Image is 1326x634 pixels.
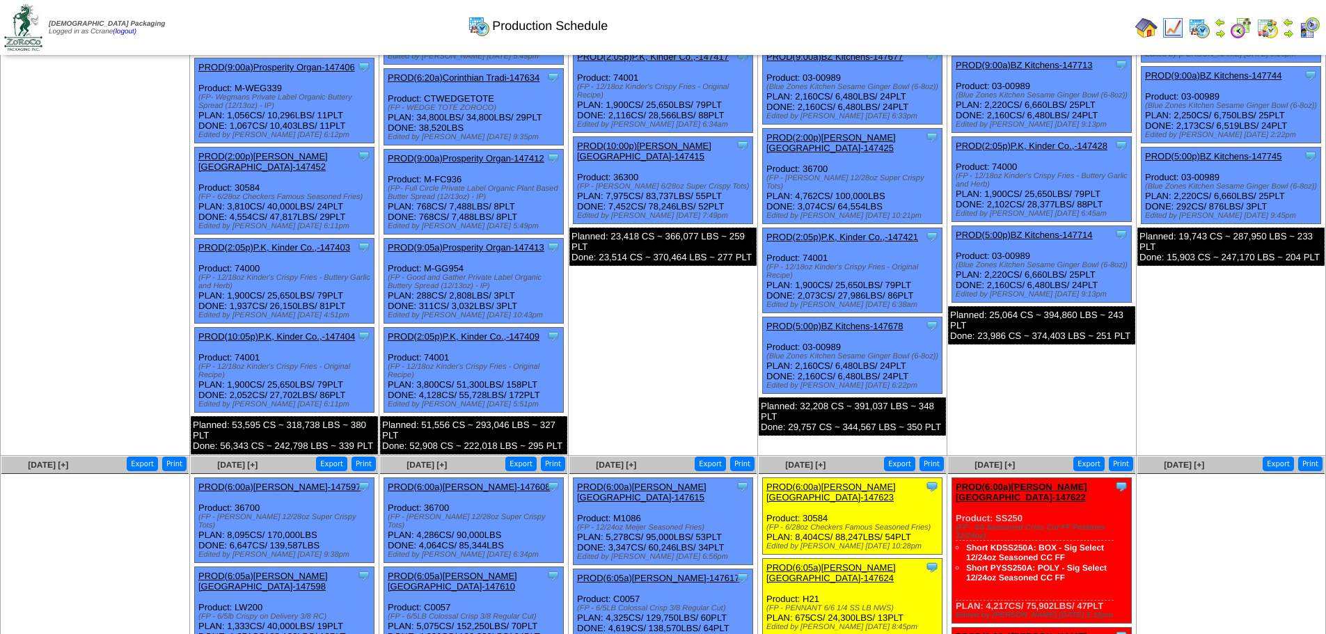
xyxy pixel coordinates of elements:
div: Product: M-FC936 PLAN: 768CS / 7,488LBS / 8PLT DONE: 768CS / 7,488LBS / 8PLT [384,150,564,235]
div: Planned: 53,595 CS ~ 318,738 LBS ~ 380 PLT Done: 56,343 CS ~ 242,798 LBS ~ 339 PLT [191,416,378,454]
a: PROD(6:05a)[PERSON_NAME][GEOGRAPHIC_DATA]-147610 [388,571,517,592]
div: Product: 36700 PLAN: 4,286CS / 90,000LBS DONE: 4,064CS / 85,344LBS [384,478,564,563]
div: Edited by [PERSON_NAME] [DATE] 9:13pm [956,290,1131,299]
img: Tooltip [1114,138,1128,152]
button: Export [505,457,537,471]
div: Edited by [PERSON_NAME] [DATE] 5:18pm [956,611,1131,619]
button: Export [1073,457,1105,471]
button: Export [127,457,158,471]
img: zoroco-logo-small.webp [4,4,42,51]
img: Tooltip [357,240,371,254]
div: Edited by [PERSON_NAME] [DATE] 5:49pm [388,222,563,230]
a: PROD(9:00a)BZ Kitchens-147713 [956,60,1093,70]
div: (FP - WEDGE TOTE ZOROCO) [388,104,563,112]
span: [DATE] [+] [28,460,68,470]
div: Edited by [PERSON_NAME] [DATE] 8:45pm [766,623,942,631]
div: Product: 74001 PLAN: 1,900CS / 25,650LBS / 79PLT DONE: 2,052CS / 27,702LBS / 86PLT [195,328,374,413]
a: PROD(9:05a)Prosperity Organ-147413 [388,242,544,253]
div: (FP - 12/18oz Kinder's Crispy Fries - Original Recipe) [577,83,752,100]
div: (Blue Zones Kitchen Sesame Ginger Bowl (6-8oz)) [956,91,1131,100]
div: Product: 30584 PLAN: 8,404CS / 88,247LBS / 54PLT [763,478,942,555]
div: (FP- Full Circle Private Label Organic Plant Based Butter Spread (12/13oz) - IP) [388,184,563,201]
div: Edited by [PERSON_NAME] [DATE] 9:13pm [956,120,1131,129]
div: Product: 74001 PLAN: 1,900CS / 25,650LBS / 79PLT DONE: 2,116CS / 28,566LBS / 88PLT [574,48,753,133]
button: Print [1298,457,1323,471]
a: PROD(10:00p)[PERSON_NAME][GEOGRAPHIC_DATA]-147415 [577,141,711,161]
img: Tooltip [925,560,939,574]
button: Print [1109,457,1133,471]
img: Tooltip [925,480,939,493]
div: Product: 36300 PLAN: 7,975CS / 83,737LBS / 55PLT DONE: 7,452CS / 78,246LBS / 52PLT [574,137,753,224]
div: Edited by [PERSON_NAME] [DATE] 6:56pm [577,553,752,561]
div: (FP - 12/18oz Kinder's Crispy Fries - Original Recipe) [766,263,942,280]
div: Product: 36700 PLAN: 4,762CS / 100,000LBS DONE: 3,074CS / 64,554LBS [763,129,942,224]
div: Edited by [PERSON_NAME] [DATE] 6:11pm [198,400,374,409]
img: Tooltip [1114,228,1128,241]
img: home.gif [1135,17,1158,39]
a: PROD(9:00a)BZ Kitchens-147744 [1145,70,1282,81]
div: (FP - 12/18oz Kinder's Crispy Fries - Buttery Garlic and Herb) [956,172,1131,189]
div: Edited by [PERSON_NAME] [DATE] 9:35pm [388,133,563,141]
img: Tooltip [357,149,371,163]
a: PROD(6:00a)[PERSON_NAME]-147597 [198,482,361,492]
button: Export [1263,457,1294,471]
div: Edited by [PERSON_NAME] [DATE] 6:33pm [766,112,942,120]
img: arrowright.gif [1283,28,1294,39]
a: PROD(5:00p)BZ Kitchens-147745 [1145,151,1282,161]
div: (FP - 6/5LB Colossal Crisp 3/8 Regular Cut) [388,612,563,621]
img: Tooltip [357,480,371,493]
img: Tooltip [546,569,560,583]
div: (FP - 12/18oz Kinder's Crispy Fries - Original Recipe) [388,363,563,379]
div: (FP - 12/18oz Kinder's Crispy Fries - Original Recipe) [198,363,374,379]
span: [DATE] [+] [974,460,1015,470]
img: Tooltip [1304,68,1318,82]
div: (FP - [PERSON_NAME] 12/28oz Super Crispy Tots) [388,513,563,530]
img: Tooltip [546,240,560,254]
div: Edited by [PERSON_NAME] [DATE] 5:51pm [388,400,563,409]
span: Production Schedule [492,19,608,33]
div: Product: 03-00989 PLAN: 2,220CS / 6,660LBS / 25PLT DONE: 292CS / 876LBS / 3PLT [1142,148,1321,224]
img: Tooltip [1114,480,1128,493]
span: [DATE] [+] [217,460,258,470]
div: (FP - [PERSON_NAME] 6/28oz Super Crispy Tots) [577,182,752,191]
div: Edited by [PERSON_NAME] [DATE] 10:43pm [388,311,563,319]
img: line_graph.gif [1162,17,1184,39]
a: PROD(9:00a)Prosperity Organ-147412 [388,153,544,164]
a: PROD(5:00p)BZ Kitchens-147678 [766,321,903,331]
div: (FP - Good and Gather Private Label Organic Buttery Spread (12/13oz) - IP) [388,274,563,290]
a: PROD(6:05a)[PERSON_NAME]-147617 [577,573,739,583]
div: Edited by [PERSON_NAME] [DATE] 9:45pm [1145,212,1320,220]
div: Product: 74001 PLAN: 1,900CS / 25,650LBS / 79PLT DONE: 2,073CS / 27,986LBS / 86PLT [763,228,942,313]
div: (FP - 6/28oz Checkers Famous Seasoned Fries) [198,193,374,201]
div: (FP- Wegmans Private Label Organic Buttery Spread (12/13oz) - IP) [198,93,374,110]
div: (FP - 6/5lb Crispy on Delivery 3/8 RC) [198,612,374,621]
div: Product: 74000 PLAN: 1,900CS / 25,650LBS / 79PLT DONE: 1,937CS / 26,150LBS / 81PLT [195,239,374,324]
div: Edited by [PERSON_NAME] [DATE] 6:38am [766,301,942,309]
a: PROD(2:05p)P.K, Kinder Co.,-147403 [198,242,350,253]
a: PROD(2:05p)P.K, Kinder Co.,-147428 [956,141,1107,151]
span: [DATE] [+] [785,460,826,470]
img: Tooltip [925,230,939,244]
button: Print [352,457,376,471]
div: (FP - [PERSON_NAME] 12/28oz Super Crispy Tots) [198,513,374,530]
div: Product: 36700 PLAN: 8,095CS / 170,000LBS DONE: 6,647CS / 139,587LBS [195,478,374,563]
div: Product: 74000 PLAN: 1,900CS / 25,650LBS / 79PLT DONE: 2,102CS / 28,377LBS / 88PLT [952,137,1132,222]
div: Planned: 25,064 CS ~ 394,860 LBS ~ 243 PLT Done: 23,986 CS ~ 374,403 LBS ~ 251 PLT [948,306,1135,344]
a: PROD(2:05p)P.K, Kinder Co.,-147421 [766,232,918,242]
a: PROD(6:00a)[PERSON_NAME][GEOGRAPHIC_DATA]-147615 [577,482,707,502]
img: Tooltip [546,70,560,84]
div: (Blue Zones Kitchen Sesame Ginger Bowl (6-8oz)) [766,83,942,91]
img: Tooltip [357,569,371,583]
img: calendarprod.gif [1188,17,1210,39]
a: PROD(2:00p)[PERSON_NAME][GEOGRAPHIC_DATA]-147425 [766,132,896,153]
div: (Blue Zones Kitchen Sesame Ginger Bowl (6-8oz)) [766,352,942,360]
div: (FP - [PERSON_NAME] 12/28oz Super Crispy Tots) [766,174,942,191]
div: (FP - 12/24oz Meijer Seasoned Fries) [577,523,752,532]
img: Tooltip [546,151,560,165]
button: Export [316,457,347,471]
div: Product: M-WEG339 PLAN: 1,056CS / 10,296LBS / 11PLT DONE: 1,067CS / 10,403LBS / 11PLT [195,58,374,143]
div: Product: 30584 PLAN: 3,810CS / 40,000LBS / 24PLT DONE: 4,554CS / 47,817LBS / 29PLT [195,148,374,235]
div: (Blue Zones Kitchen Sesame Ginger Bowl (6-8oz)) [956,261,1131,269]
img: Tooltip [925,319,939,333]
div: (Blue Zones Kitchen Sesame Ginger Bowl (6-8oz)) [1145,102,1320,110]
